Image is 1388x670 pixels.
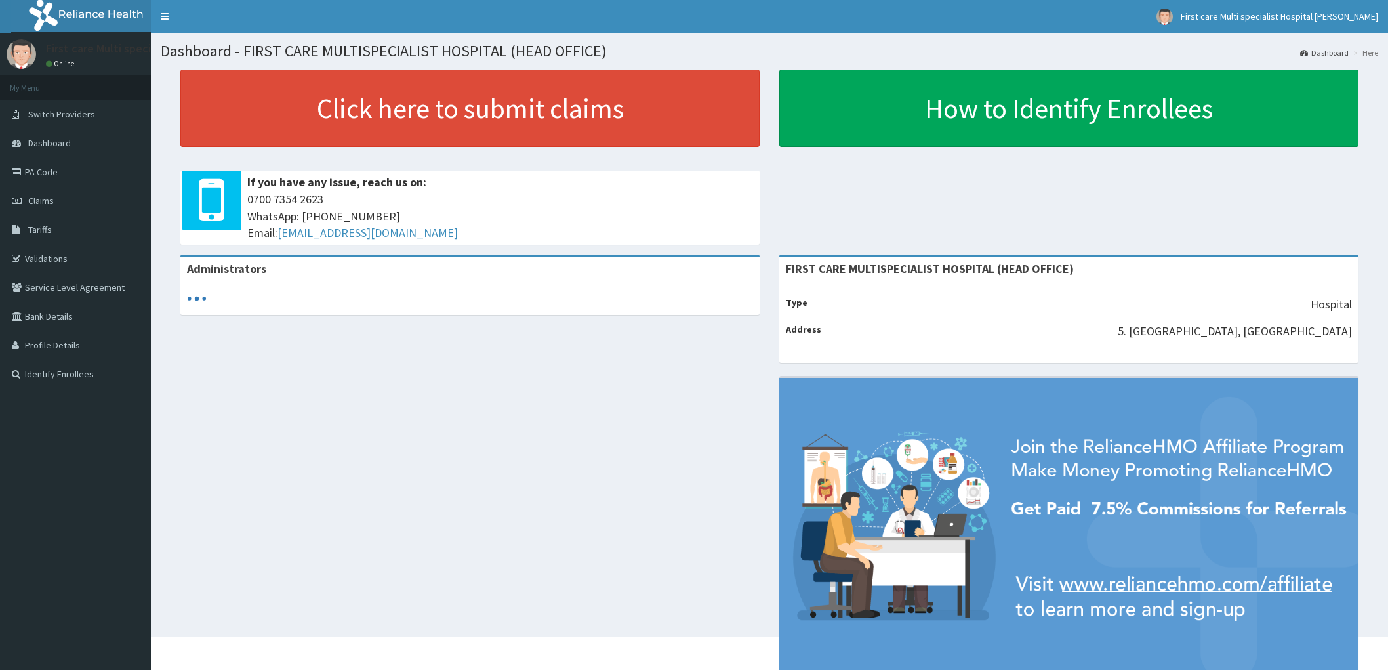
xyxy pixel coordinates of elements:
b: If you have any issue, reach us on: [247,175,426,190]
span: Switch Providers [28,108,95,120]
li: Here [1350,47,1378,58]
p: First care Multi specialist Hospital [PERSON_NAME] [46,43,308,54]
a: Dashboard [1300,47,1349,58]
span: 0700 7354 2623 WhatsApp: [PHONE_NUMBER] Email: [247,191,753,241]
img: User Image [7,39,36,69]
p: 5. [GEOGRAPHIC_DATA], [GEOGRAPHIC_DATA] [1118,323,1352,340]
p: Hospital [1311,296,1352,313]
h1: Dashboard - FIRST CARE MULTISPECIALIST HOSPITAL (HEAD OFFICE) [161,43,1378,60]
b: Type [786,297,807,308]
a: Click here to submit claims [180,70,760,147]
a: Online [46,59,77,68]
img: User Image [1156,9,1173,25]
strong: FIRST CARE MULTISPECIALIST HOSPITAL (HEAD OFFICE) [786,261,1074,276]
span: First care Multi specialist Hospital [PERSON_NAME] [1181,10,1378,22]
span: Tariffs [28,224,52,236]
svg: audio-loading [187,289,207,308]
a: How to Identify Enrollees [779,70,1358,147]
b: Administrators [187,261,266,276]
span: Dashboard [28,137,71,149]
span: Claims [28,195,54,207]
b: Address [786,324,821,335]
a: [EMAIL_ADDRESS][DOMAIN_NAME] [277,225,458,240]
